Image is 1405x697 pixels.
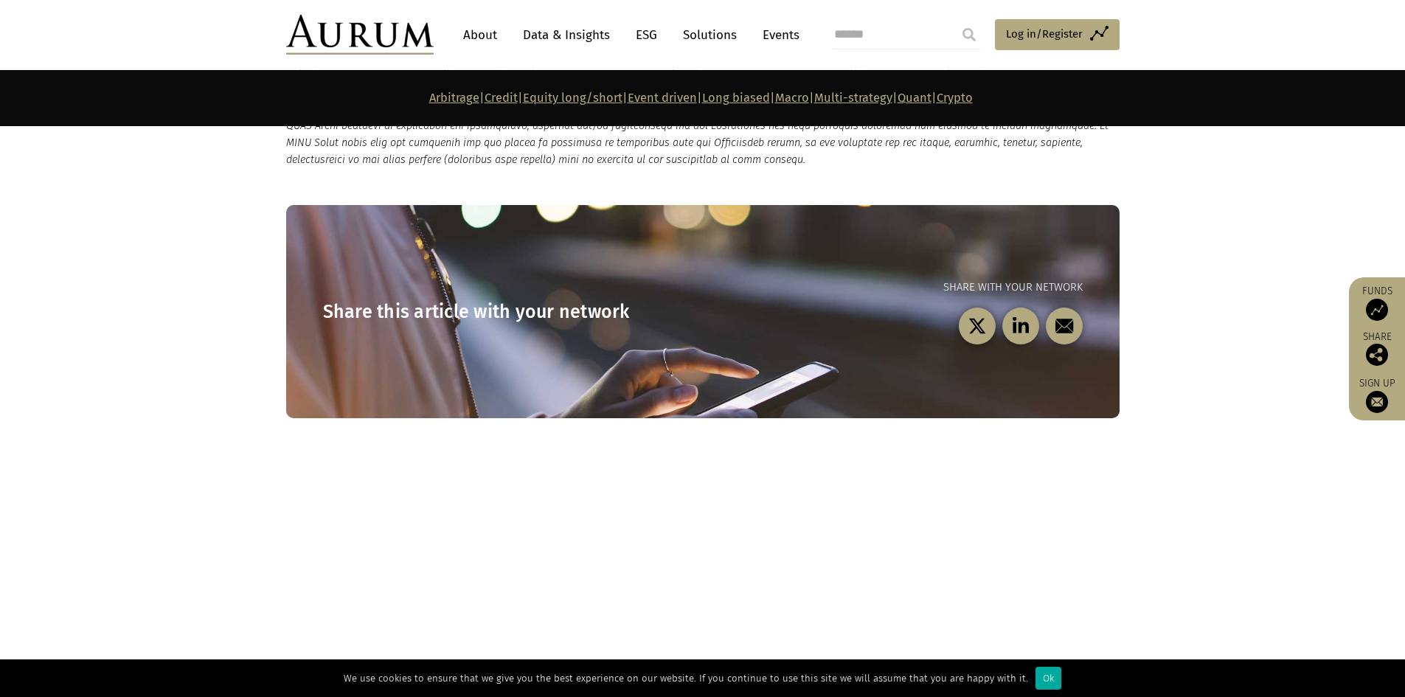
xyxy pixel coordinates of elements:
a: Sign up [1356,377,1398,413]
img: email-black.svg [1055,317,1073,336]
a: Log in/Register [995,19,1120,50]
div: Ok [1035,667,1061,690]
img: Aurum [286,15,434,55]
img: Share this post [1366,344,1388,366]
img: Access Funds [1366,299,1388,321]
a: Multi-strategy [814,91,892,105]
a: Solutions [676,21,744,49]
a: Events [755,21,799,49]
a: Data & Insights [516,21,617,49]
a: Event driven [628,91,697,105]
div: Share [1356,332,1398,366]
a: About [456,21,504,49]
h3: Share this article with your network [323,301,703,323]
a: ESG [628,21,665,49]
span: Log in/Register [1006,25,1083,43]
img: linkedin-black.svg [1011,317,1030,336]
img: Sign up to our newsletter [1366,391,1388,413]
a: Long biased [702,91,770,105]
a: Funds [1356,285,1398,321]
p: Share with your network [703,279,1083,297]
a: Quant [898,91,932,105]
strong: | | | | | | | | [429,91,973,105]
a: Crypto [937,91,973,105]
a: Arbitrage [429,91,479,105]
a: Macro [775,91,809,105]
a: Equity long/short [523,91,622,105]
img: twitter-black.svg [968,317,986,336]
a: Credit [485,91,518,105]
input: Submit [954,20,984,49]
